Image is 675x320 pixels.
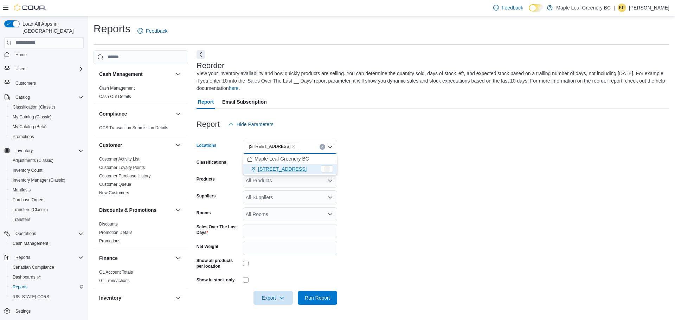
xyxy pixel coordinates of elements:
img: Cova [14,4,46,11]
span: Promotions [99,238,121,244]
span: [STREET_ADDRESS] [249,143,291,150]
a: Feedback [490,1,526,15]
span: Inventory Manager (Classic) [13,177,65,183]
label: Show all products per location [197,258,240,269]
a: Feedback [135,24,170,38]
span: Customer Queue [99,182,131,187]
a: Settings [13,307,33,315]
span: 71 Sixth Street [246,143,300,150]
button: Run Report [298,291,337,305]
button: Home [1,50,86,60]
button: Cash Management [174,70,182,78]
span: Classification (Classic) [10,103,84,111]
span: Promotions [13,134,34,139]
button: Inventory Count [7,165,86,175]
button: Compliance [99,110,173,117]
span: Customers [13,79,84,87]
a: Promotions [10,132,37,141]
label: Locations [197,143,217,148]
h3: Reorder [197,61,224,70]
span: Cash Management [99,85,135,91]
a: My Catalog (Classic) [10,113,54,121]
div: Finance [94,268,188,288]
span: My Catalog (Classic) [13,114,52,120]
label: Net Weight [197,244,218,249]
label: Show in stock only [197,277,235,283]
button: Cash Management [99,71,173,78]
button: Inventory [13,146,36,155]
a: GL Transactions [99,278,130,283]
button: Inventory [1,146,86,156]
a: GL Account Totals [99,270,133,275]
span: Transfers [13,217,30,222]
a: Promotion Details [99,230,133,235]
span: Run Report [305,294,330,301]
span: Email Subscription [222,95,267,109]
a: Inventory Count [10,166,45,175]
button: My Catalog (Beta) [7,122,86,132]
a: New Customers [99,190,129,195]
div: View your inventory availability and how quickly products are selling. You can determine the quan... [197,70,666,92]
a: Purchase Orders [10,196,47,204]
span: Transfers (Classic) [13,207,48,213]
span: Inventory [15,148,33,154]
span: Feedback [502,4,523,11]
span: Dashboards [10,273,84,281]
label: Classifications [197,159,226,165]
a: Promotions [99,239,121,243]
a: OCS Transaction Submission Details [99,125,168,130]
button: Finance [99,255,173,262]
span: Canadian Compliance [13,265,54,270]
span: Hide Parameters [237,121,274,128]
a: Transfers (Classic) [10,205,51,214]
input: Dark Mode [529,4,544,12]
span: [US_STATE] CCRS [13,294,49,300]
span: Load All Apps in [GEOGRAPHIC_DATA] [20,20,84,34]
button: Settings [1,306,86,316]
button: Hide Parameters [225,117,276,131]
h3: Customer [99,142,122,149]
a: Reports [10,283,30,291]
span: Transfers [10,215,84,224]
div: Discounts & Promotions [94,220,188,248]
button: Reports [7,282,86,292]
button: Classification (Classic) [7,102,86,112]
a: Customer Loyalty Points [99,165,145,170]
span: [STREET_ADDRESS] [258,165,307,172]
span: Users [13,65,84,73]
button: Cash Management [7,239,86,248]
button: Reports [1,253,86,262]
a: Inventory Manager (Classic) [10,176,68,184]
span: Purchase Orders [10,196,84,204]
button: Reports [13,253,33,262]
a: Adjustments (Classic) [10,156,56,165]
h3: Cash Management [99,71,143,78]
a: Dashboards [7,272,86,282]
a: Manifests [10,186,33,194]
span: Promotions [10,132,84,141]
button: [STREET_ADDRESS] [243,164,337,174]
a: Cash Out Details [99,94,131,99]
span: GL Account Totals [99,269,133,275]
button: Discounts & Promotions [174,206,182,214]
span: Discounts [99,221,118,227]
span: Manifests [10,186,84,194]
button: Next [197,50,205,59]
span: Reports [15,255,30,260]
button: Promotions [7,132,86,142]
a: Home [13,51,30,59]
span: Customers [15,80,36,86]
button: Catalog [13,93,33,102]
button: Customer [174,141,182,149]
h3: Compliance [99,110,127,117]
a: Dashboards [10,273,44,281]
span: Report [198,95,214,109]
button: Manifests [7,185,86,195]
label: Suppliers [197,193,216,199]
button: Adjustments (Classic) [7,156,86,165]
span: Settings [15,308,31,314]
span: Home [15,52,27,58]
p: Maple Leaf Greenery BC [556,4,611,12]
span: Operations [13,229,84,238]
